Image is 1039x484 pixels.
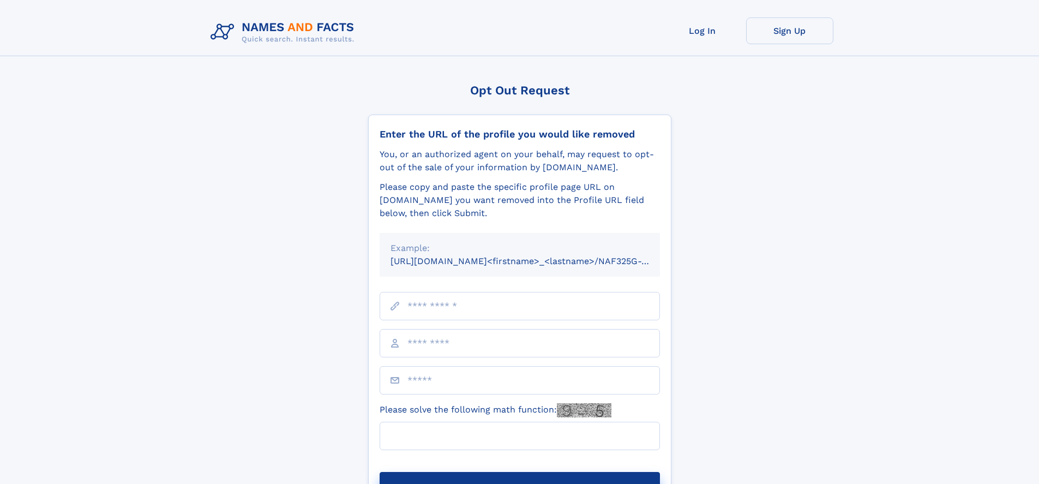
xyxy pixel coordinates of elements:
[746,17,833,44] a: Sign Up
[659,17,746,44] a: Log In
[391,256,681,266] small: [URL][DOMAIN_NAME]<firstname>_<lastname>/NAF325G-xxxxxxxx
[380,403,611,417] label: Please solve the following math function:
[380,181,660,220] div: Please copy and paste the specific profile page URL on [DOMAIN_NAME] you want removed into the Pr...
[380,148,660,174] div: You, or an authorized agent on your behalf, may request to opt-out of the sale of your informatio...
[368,83,671,97] div: Opt Out Request
[391,242,649,255] div: Example:
[206,17,363,47] img: Logo Names and Facts
[380,128,660,140] div: Enter the URL of the profile you would like removed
